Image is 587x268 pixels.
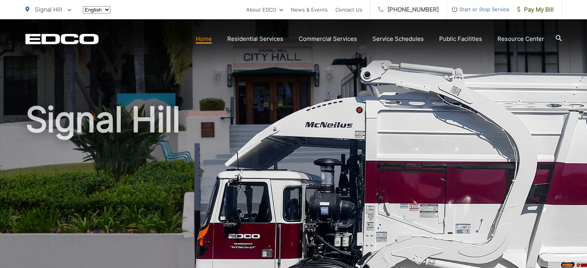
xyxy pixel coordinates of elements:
[497,34,544,44] a: Resource Center
[517,5,554,14] span: Pay My Bill
[246,5,283,14] a: About EDCO
[439,34,482,44] a: Public Facilities
[227,34,283,44] a: Residential Services
[35,6,62,13] span: Signal Hill
[25,34,99,44] a: EDCD logo. Return to the homepage.
[291,5,328,14] a: News & Events
[83,6,110,13] select: Select a language
[299,34,357,44] a: Commercial Services
[372,34,424,44] a: Service Schedules
[335,5,362,14] a: Contact Us
[196,34,212,44] a: Home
